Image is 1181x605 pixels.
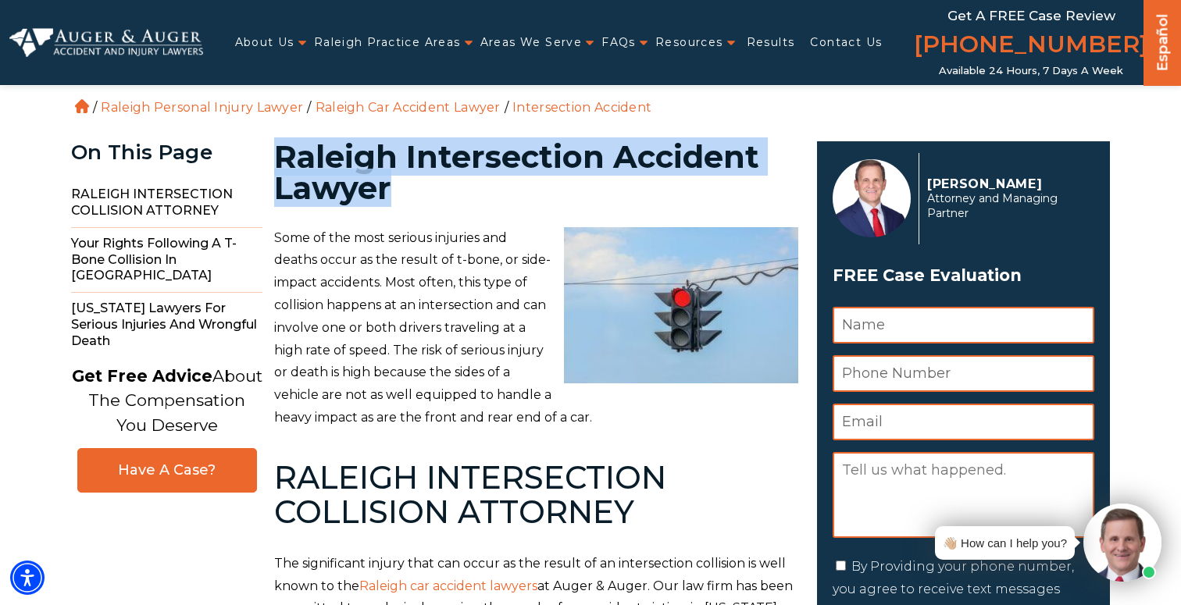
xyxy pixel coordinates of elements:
input: Phone Number [833,355,1094,392]
span: [US_STATE] Lawyers For Serious Injuries And Wrongful Death [71,293,262,357]
img: shutterstock_131957006 [564,227,798,383]
a: Raleigh Personal Injury Lawyer [101,100,303,115]
a: FAQs [601,27,636,59]
a: Have A Case? [77,448,257,493]
img: Herbert Auger [833,159,911,237]
a: Contact Us [810,27,882,59]
span: Have A Case? [94,461,241,479]
a: Raleigh car accident lawyers [359,578,537,593]
span: RALEIGH INTERSECTION COLLISION ATTORNEY [71,179,262,228]
span: Your Rights Following A T-Bone Collision In [GEOGRAPHIC_DATA] [71,228,262,293]
strong: Get Free Advice [72,366,212,386]
input: Email [833,404,1094,440]
div: On This Page [71,141,262,164]
span: Attorney and Managing Partner [927,191,1086,221]
div: 👋🏼 How can I help you? [943,532,1067,553]
h2: RALEIGH INTERSECTION COLLISION ATTORNEY [274,461,798,529]
span: Available 24 Hours, 7 Days a Week [939,65,1123,77]
img: Auger & Auger Accident and Injury Lawyers Logo [9,28,203,58]
a: Home [75,99,89,113]
a: Raleigh Car Accident Lawyer [316,100,501,115]
a: Raleigh Practice Areas [314,27,461,59]
span: Get a FREE Case Review [947,8,1115,23]
div: Accessibility Menu [10,561,45,595]
a: About Us [235,27,294,59]
h1: Raleigh Intersection Accident Lawyer [274,141,798,204]
li: Intersection Accident [508,100,655,115]
p: Some of the most serious injuries and deaths occur as the result of t-bone, or side-impact accide... [274,227,798,429]
img: Intaker widget Avatar [1083,504,1161,582]
p: [PERSON_NAME] [927,176,1086,191]
input: Name [833,307,1094,343]
p: About The Compensation You Deserve [72,364,262,438]
a: Resources [655,27,723,59]
span: FREE Case Evaluation [833,261,1094,290]
a: Results [747,27,795,59]
a: [PHONE_NUMBER] [914,27,1148,65]
a: Areas We Serve [480,27,583,59]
